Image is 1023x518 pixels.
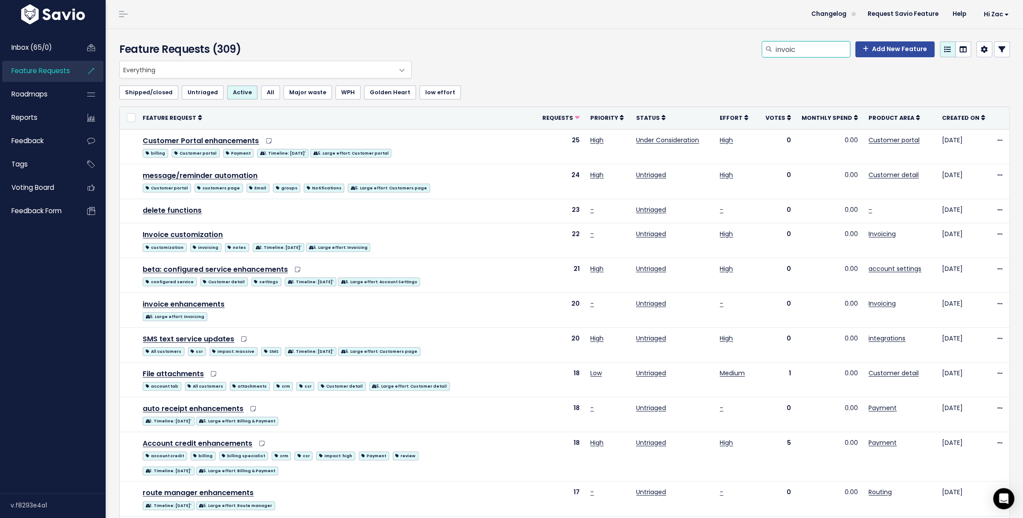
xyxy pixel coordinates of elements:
a: Untriaged [636,170,666,179]
a: low effort [420,85,461,100]
div: v.f8293e4a1 [11,494,106,517]
a: billing specialist [219,450,268,461]
span: Product Area [868,114,914,122]
a: account credit [143,450,187,461]
a: Customer portal [143,182,191,193]
a: Untriaged [636,334,666,343]
span: 1. Timeline: [DATE]' [143,466,194,475]
span: 5. Large effort: Account Settings [338,277,420,286]
span: review [393,451,419,460]
span: Email [247,184,269,192]
a: - [590,488,594,496]
span: Payment [223,149,254,158]
a: High [590,334,603,343]
a: Payment [868,438,897,447]
a: High [720,136,733,144]
a: message/reminder automation [143,170,258,181]
a: Hi Zac [973,7,1016,21]
a: csr [294,450,313,461]
span: Feedback [11,136,44,145]
td: 0 [760,199,796,223]
a: invoicing [190,241,221,252]
a: Help [946,7,973,21]
span: 5. Large effort: Route manager [196,501,275,510]
span: billing [191,451,216,460]
td: [DATE] [937,292,990,327]
td: 0.00 [796,292,863,327]
span: Created On [942,114,979,122]
span: 5. Large effort: Customer portal [310,149,391,158]
span: 5. Large effort: Invoicing [143,312,207,321]
a: billing [143,147,168,158]
a: - [720,403,723,412]
a: auto receipt enhancements [143,403,243,414]
span: Requests [542,114,573,122]
a: Customer detail [318,380,365,391]
a: 1. Timeline: [DATE]' [253,241,304,252]
span: Inbox (65/0) [11,43,52,52]
a: Roadmaps [2,84,73,104]
a: Untriaged [636,488,666,496]
a: Untriaged [636,205,666,214]
a: 5. Large effort: Invoicing [143,311,207,322]
span: 1. Timeline: [DATE]' [143,501,194,510]
span: Feedback form [11,206,62,215]
td: 0 [760,164,796,199]
a: beta: configured service enhancements [143,264,287,274]
span: 5. Large effort: Billing & Payment [196,417,278,425]
a: - [720,488,723,496]
a: Payment [223,147,254,158]
span: Everything [119,61,412,78]
a: delete functions [143,205,202,215]
a: All customers [185,380,226,391]
td: 0 [760,327,796,362]
td: [DATE] [937,129,990,164]
td: 18 [537,362,585,397]
span: invoicing [190,243,221,252]
td: 0.00 [796,129,863,164]
a: High [590,136,603,144]
td: 20 [537,327,585,362]
a: review [393,450,419,461]
span: 5. Large effort: Customers page [338,347,420,356]
span: Customer detail [318,382,365,391]
a: Voting Board [2,178,73,198]
span: Customer portal [143,184,191,192]
a: 5. Large effort: Customer detail [369,380,450,391]
span: billing specialist [219,451,268,460]
span: Everything [120,61,394,78]
td: [DATE] [937,397,990,432]
td: [DATE] [937,362,990,397]
a: Monthly spend [802,113,858,122]
a: Customer detail [868,170,919,179]
a: 5. Large effort: Invoicing [306,241,370,252]
a: csr [296,380,314,391]
a: Product Area [868,113,920,122]
span: groups [273,184,300,192]
span: Changelog [811,11,846,17]
a: 1. Timeline: [DATE]' [285,276,336,287]
span: Effort [720,114,743,122]
td: 18 [537,432,585,481]
a: High [720,264,733,273]
a: Untriaged [636,299,666,308]
a: Golden Heart [364,85,416,100]
span: customization [143,243,186,252]
span: Monthly spend [802,114,852,122]
a: High [720,334,733,343]
a: - [720,299,723,308]
span: csr [294,451,313,460]
td: 17 [537,481,585,516]
td: 20 [537,292,585,327]
td: 25 [537,129,585,164]
a: High [590,438,603,447]
a: Effort [720,113,748,122]
a: crm [273,380,293,391]
ul: Filter feature requests [119,85,1010,100]
a: configured service [143,276,196,287]
span: 1. Timeline: [DATE]' [143,417,194,425]
td: [DATE] [937,223,990,258]
span: 5. Large effort: Invoicing [306,243,370,252]
span: Priority [590,114,618,122]
a: - [590,229,594,238]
